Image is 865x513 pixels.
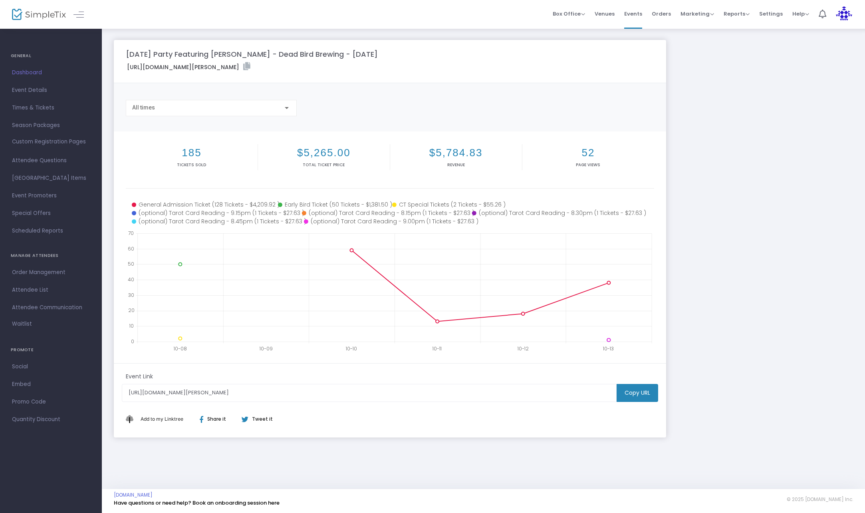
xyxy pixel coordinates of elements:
[11,342,91,358] h4: PROMOTE
[128,245,134,252] text: 60
[12,85,90,95] span: Event Details
[139,410,185,429] button: Add This to My Linktree
[12,138,86,146] span: Custom Registration Pages
[12,379,90,390] span: Embed
[12,320,32,328] span: Waitlist
[260,162,388,168] p: Total Ticket Price
[141,416,183,422] span: Add to my Linktree
[392,162,520,168] p: Revenue
[11,248,91,264] h4: MANAGE ATTENDEES
[12,226,90,236] span: Scheduled Reports
[524,162,653,168] p: Page Views
[392,147,520,159] h2: $5,784.83
[128,230,134,237] text: 70
[12,120,90,131] span: Season Packages
[173,345,187,352] text: 10-08
[11,48,91,64] h4: GENERAL
[128,276,134,283] text: 40
[518,345,529,352] text: 10-12
[787,496,853,503] span: © 2025 [DOMAIN_NAME] Inc.
[624,4,642,24] span: Events
[128,307,135,314] text: 20
[126,415,139,423] img: linktree
[12,103,90,113] span: Times & Tickets
[12,173,90,183] span: [GEOGRAPHIC_DATA] Items
[132,104,155,111] span: All times
[12,267,90,278] span: Order Management
[12,414,90,425] span: Quantity Discount
[192,416,241,423] div: Share it
[595,4,615,24] span: Venues
[553,10,585,18] span: Box Office
[12,397,90,407] span: Promo Code
[127,62,250,72] label: [URL][DOMAIN_NAME][PERSON_NAME]
[127,147,256,159] h2: 185
[12,285,90,295] span: Attendee List
[524,147,653,159] h2: 52
[234,416,277,423] div: Tweet it
[617,384,658,402] m-button: Copy URL
[12,302,90,313] span: Attendee Communication
[128,291,134,298] text: 30
[127,162,256,168] p: Tickets sold
[12,362,90,372] span: Social
[259,345,273,352] text: 10-09
[12,191,90,201] span: Event Promoters
[260,147,388,159] h2: $5,265.00
[114,499,280,507] a: Have questions or need help? Book an onboarding session here
[128,260,134,267] text: 50
[126,372,153,381] m-panel-subtitle: Event Link
[652,4,671,24] span: Orders
[724,10,750,18] span: Reports
[12,208,90,219] span: Special Offers
[12,68,90,78] span: Dashboard
[12,155,90,166] span: Attendee Questions
[346,345,357,352] text: 10-10
[432,345,442,352] text: 10-11
[129,322,134,329] text: 10
[792,10,809,18] span: Help
[680,10,714,18] span: Marketing
[759,4,783,24] span: Settings
[603,345,614,352] text: 10-13
[131,338,134,345] text: 0
[126,49,378,60] m-panel-title: [DATE] Party Featuring [PERSON_NAME] - Dead Bird Brewing - [DATE]
[114,492,153,498] a: [DOMAIN_NAME]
